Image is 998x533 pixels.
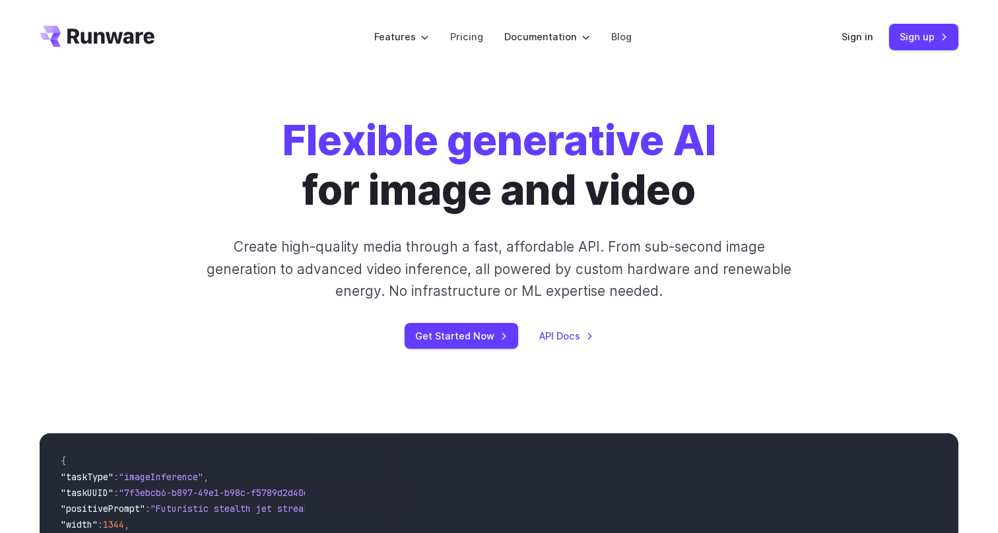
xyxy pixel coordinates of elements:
span: { [61,455,66,467]
label: Features [374,29,429,44]
span: "Futuristic stealth jet streaking through a neon-lit cityscape with glowing purple exhaust" [150,503,631,515]
a: Sign in [842,29,873,44]
p: Create high-quality media through a fast, affordable API. From sub-second image generation to adv... [205,236,793,302]
span: , [124,518,129,530]
span: : [98,518,103,530]
span: "taskUUID" [61,487,114,499]
a: API Docs [539,328,593,343]
a: Get Started Now [405,323,518,349]
a: Blog [611,29,632,44]
span: "positivePrompt" [61,503,145,515]
span: : [114,487,119,499]
label: Documentation [504,29,590,44]
h1: for image and video [283,116,716,215]
span: "imageInference" [119,471,203,483]
strong: Flexible generative AI [283,116,716,165]
span: "taskType" [61,471,114,483]
span: : [145,503,150,515]
a: Pricing [450,29,483,44]
a: Go to / [40,26,154,47]
span: 1344 [103,518,124,530]
span: "width" [61,518,98,530]
span: , [203,471,209,483]
span: : [114,471,119,483]
a: Sign up [889,24,958,50]
span: "7f3ebcb6-b897-49e1-b98c-f5789d2d40d7" [119,487,319,499]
